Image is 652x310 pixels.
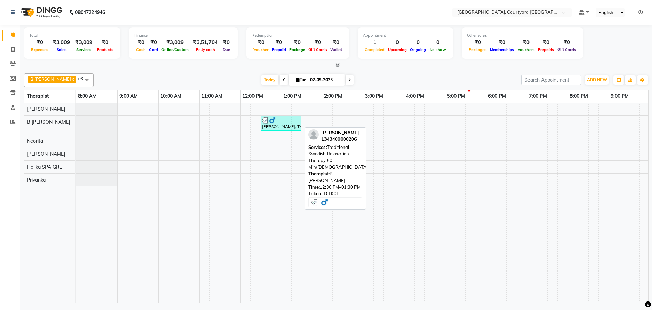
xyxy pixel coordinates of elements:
[428,47,448,52] span: No show
[308,129,319,140] img: profile
[252,33,344,38] div: Redemption
[587,77,607,82] span: ADD NEW
[488,47,516,52] span: Memberships
[75,47,93,52] span: Services
[486,91,508,101] a: 6:00 PM
[50,38,73,46] div: ₹3,009
[27,151,65,157] span: [PERSON_NAME]
[134,38,147,46] div: ₹0
[556,38,578,46] div: ₹0
[585,75,609,85] button: ADD NEW
[281,91,303,101] a: 1:00 PM
[467,47,488,52] span: Packages
[95,47,115,52] span: Products
[27,164,62,170] span: Holika SPA GRE
[221,47,232,52] span: Due
[190,38,220,46] div: ₹3,51,704
[363,91,385,101] a: 3:00 PM
[194,47,217,52] span: Petty cash
[134,47,147,52] span: Cash
[307,38,329,46] div: ₹0
[308,144,327,150] span: Services:
[160,47,190,52] span: Online/Custom
[467,33,578,38] div: Other sales
[294,77,308,82] span: Tue
[29,33,115,38] div: Total
[308,191,328,196] span: Token ID:
[308,171,330,176] span: Therapist:
[27,119,70,125] span: B [PERSON_NAME]
[308,144,370,170] span: Traditional Swedish Relaxation Therapy 60 Min([DEMOGRAPHIC_DATA])
[527,91,549,101] a: 7:00 PM
[77,76,88,81] span: +6
[27,106,65,112] span: [PERSON_NAME]
[467,38,488,46] div: ₹0
[220,38,232,46] div: ₹0
[27,93,49,99] span: Therapist
[288,38,307,46] div: ₹0
[200,91,224,101] a: 11:00 AM
[241,91,265,101] a: 12:00 PM
[556,47,578,52] span: Gift Cards
[329,38,344,46] div: ₹0
[252,47,270,52] span: Voucher
[270,38,288,46] div: ₹0
[404,91,426,101] a: 4:00 PM
[147,38,160,46] div: ₹0
[408,47,428,52] span: Ongoing
[521,75,581,85] input: Search Appointment
[322,91,344,101] a: 2:00 PM
[308,171,362,184] div: B [PERSON_NAME]
[568,91,590,101] a: 8:00 PM
[363,47,386,52] span: Completed
[76,91,98,101] a: 8:00 AM
[71,76,74,82] a: x
[321,136,359,143] div: 1343400000206
[27,138,43,144] span: Neorita
[363,38,386,46] div: 1
[536,38,556,46] div: ₹0
[73,38,95,46] div: ₹3,009
[516,47,536,52] span: Vouchers
[363,33,448,38] div: Appointment
[134,33,232,38] div: Finance
[27,177,46,183] span: Priyanka
[445,91,467,101] a: 5:00 PM
[308,75,342,85] input: 2025-09-02
[516,38,536,46] div: ₹0
[609,91,631,101] a: 9:00 PM
[261,75,278,85] span: Today
[307,47,329,52] span: Gift Cards
[536,47,556,52] span: Prepaids
[288,47,307,52] span: Package
[55,47,68,52] span: Sales
[428,38,448,46] div: 0
[17,3,64,22] img: logo
[252,38,270,46] div: ₹0
[308,184,320,190] span: Time:
[75,3,105,22] b: 08047224946
[308,190,362,197] div: TK01
[386,47,408,52] span: Upcoming
[147,47,160,52] span: Card
[321,130,359,135] span: [PERSON_NAME]
[308,184,362,191] div: 12:30 PM-01:30 PM
[261,117,301,130] div: [PERSON_NAME], TK01, 12:30 PM-01:30 PM, Traditional Swedish Relaxation Therapy 60 Min([DEMOGRAPHI...
[95,38,115,46] div: ₹0
[488,38,516,46] div: ₹0
[329,47,344,52] span: Wallet
[159,91,183,101] a: 10:00 AM
[160,38,190,46] div: ₹3,009
[30,76,71,82] span: B [PERSON_NAME]
[386,38,408,46] div: 0
[408,38,428,46] div: 0
[118,91,140,101] a: 9:00 AM
[29,38,50,46] div: ₹0
[270,47,288,52] span: Prepaid
[29,47,50,52] span: Expenses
